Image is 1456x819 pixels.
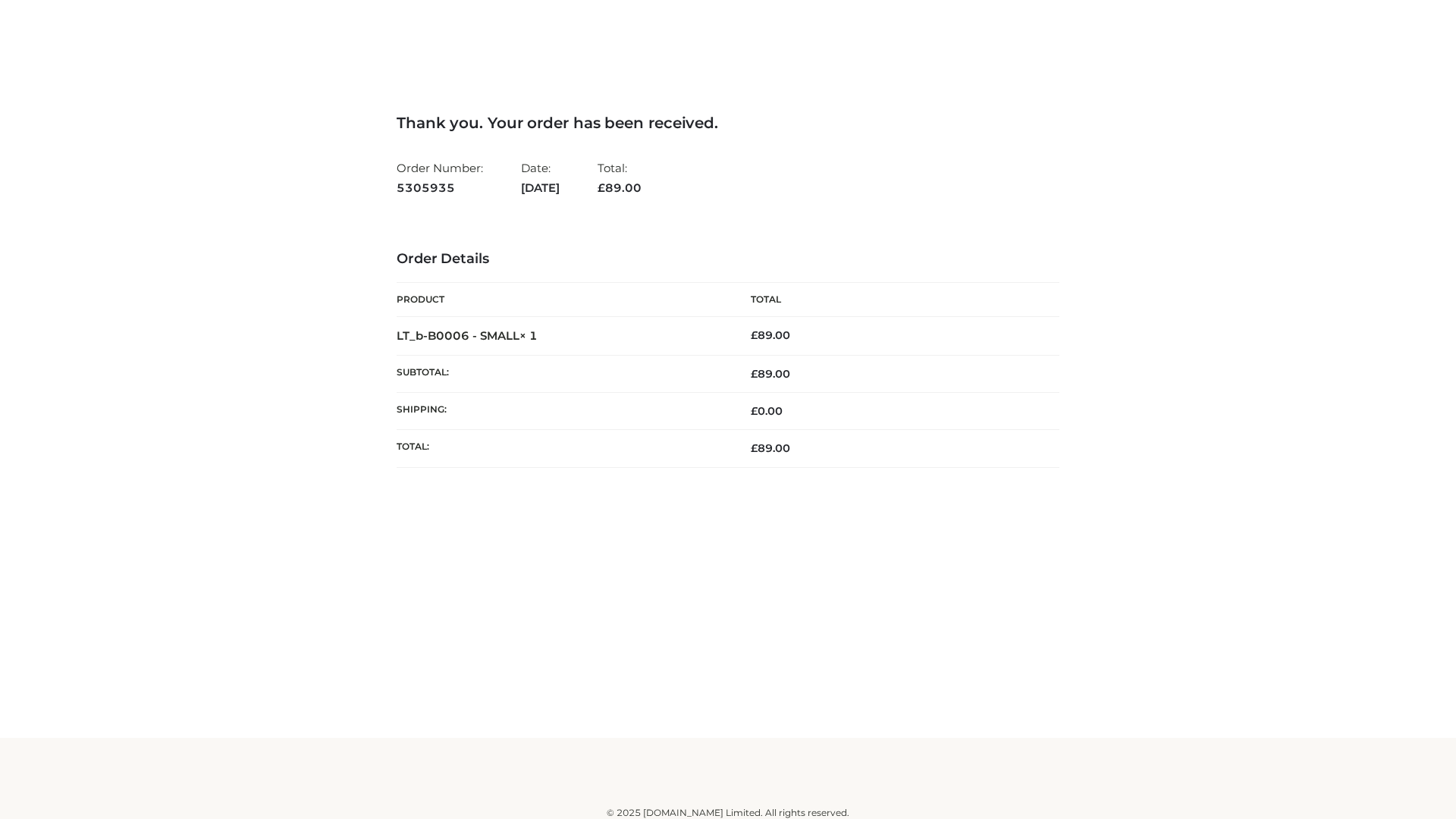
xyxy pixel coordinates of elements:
[751,367,758,381] span: £
[751,441,790,455] span: 89.00
[397,283,728,317] th: Product
[521,178,560,198] strong: [DATE]
[397,251,1059,268] h3: Order Details
[751,404,783,418] bdi: 0.00
[598,180,642,195] span: 89.00
[397,430,728,467] th: Total:
[397,393,728,430] th: Shipping:
[397,328,538,343] strong: LT_b-B0006 - SMALL
[751,328,790,342] bdi: 89.00
[751,328,758,342] span: £
[397,178,483,198] strong: 5305935
[598,180,605,195] span: £
[751,404,758,418] span: £
[751,367,790,381] span: 89.00
[397,355,728,392] th: Subtotal:
[521,155,560,201] li: Date:
[519,328,538,343] strong: × 1
[728,283,1059,317] th: Total
[397,155,483,201] li: Order Number:
[397,114,1059,132] h3: Thank you. Your order has been received.
[598,155,642,201] li: Total:
[751,441,758,455] span: £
